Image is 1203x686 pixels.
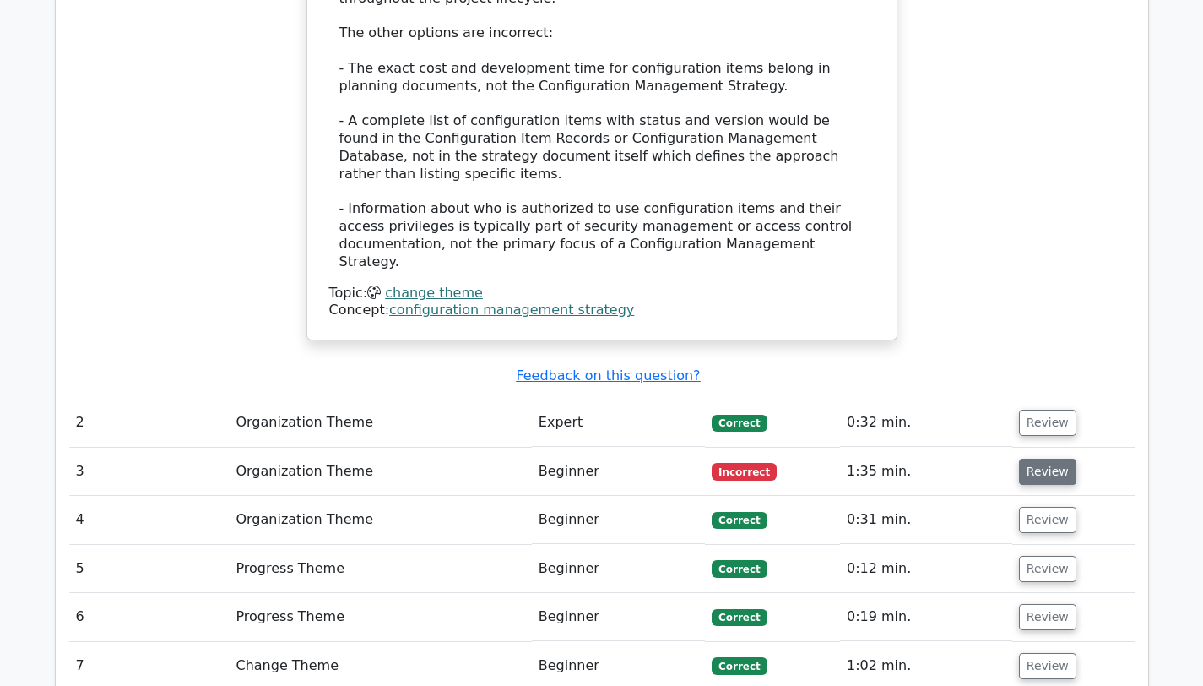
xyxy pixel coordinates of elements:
td: Beginner [532,545,705,593]
td: 0:19 min. [840,593,1012,641]
td: 6 [69,593,230,641]
td: Beginner [532,593,705,641]
td: Beginner [532,448,705,496]
td: 4 [69,496,230,544]
td: Progress Theme [229,545,531,593]
button: Review [1019,604,1076,630]
td: 5 [69,545,230,593]
span: Correct [712,657,767,674]
td: 0:32 min. [840,399,1012,447]
button: Review [1019,410,1076,436]
td: Organization Theme [229,448,531,496]
button: Review [1019,653,1076,679]
td: Progress Theme [229,593,531,641]
span: Correct [712,415,767,432]
button: Review [1019,556,1076,582]
span: Correct [712,560,767,577]
a: Feedback on this question? [516,367,700,384]
div: Concept: [329,302,875,319]
td: 0:31 min. [840,496,1012,544]
span: Incorrect [712,463,777,480]
td: 3 [69,448,230,496]
button: Review [1019,507,1076,533]
td: 0:12 min. [840,545,1012,593]
td: Organization Theme [229,496,531,544]
td: Beginner [532,496,705,544]
span: Correct [712,609,767,626]
td: Organization Theme [229,399,531,447]
td: 1:35 min. [840,448,1012,496]
a: configuration management strategy [389,302,634,318]
td: Expert [532,399,705,447]
a: change theme [385,285,483,301]
div: Topic: [329,285,875,302]
td: 2 [69,399,230,447]
span: Correct [712,512,767,529]
button: Review [1019,459,1076,485]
